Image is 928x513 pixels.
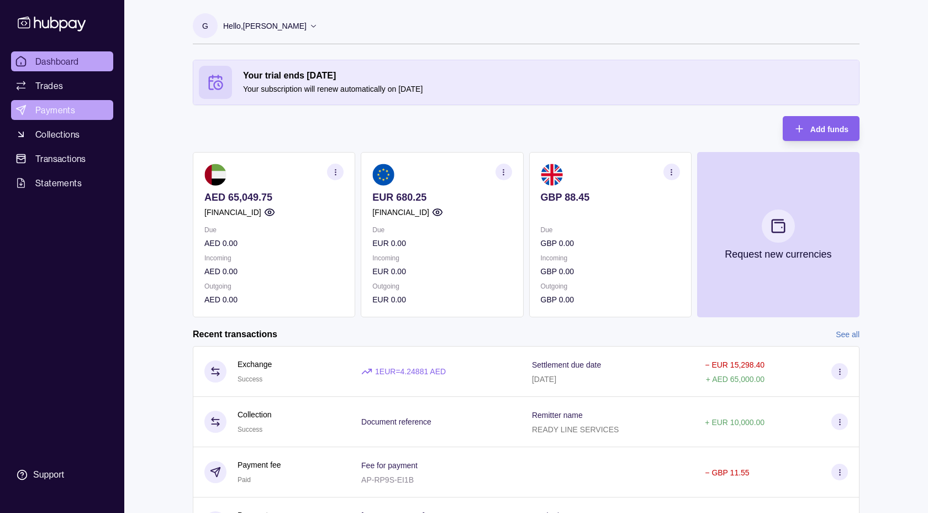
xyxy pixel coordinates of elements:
[372,252,512,264] p: Incoming
[532,360,601,369] p: Settlement due date
[204,237,344,249] p: AED 0.00
[11,463,113,486] a: Support
[11,51,113,71] a: Dashboard
[372,294,512,306] p: EUR 0.00
[11,76,113,96] a: Trades
[238,358,272,370] p: Exchange
[706,375,764,384] p: + AED 65,000.00
[375,365,446,378] p: 1 EUR = 4.24881 AED
[541,252,680,264] p: Incoming
[725,248,831,260] p: Request new currencies
[541,237,680,249] p: GBP 0.00
[11,124,113,144] a: Collections
[372,265,512,278] p: EUR 0.00
[11,149,113,169] a: Transactions
[238,409,271,421] p: Collection
[361,475,414,484] p: AP-RP9S-EI1B
[541,294,680,306] p: GBP 0.00
[238,459,281,471] p: Payment fee
[204,191,344,203] p: AED 65,049.75
[705,360,764,369] p: − EUR 15,298.40
[243,83,853,95] p: Your subscription will renew automatically on [DATE]
[204,252,344,264] p: Incoming
[202,20,208,32] p: G
[238,476,251,484] span: Paid
[35,55,79,68] span: Dashboard
[35,79,63,92] span: Trades
[35,103,75,117] span: Payments
[204,280,344,292] p: Outgoing
[11,173,113,193] a: Statements
[204,164,226,186] img: ae
[35,152,86,165] span: Transactions
[541,191,680,203] p: GBP 88.45
[223,20,307,32] p: Hello, [PERSON_NAME]
[243,70,853,82] h2: Your trial ends [DATE]
[372,206,429,218] p: [FINANCIAL_ID]
[532,411,583,420] p: Remitter name
[372,224,512,236] p: Due
[204,294,344,306] p: AED 0.00
[204,224,344,236] p: Due
[836,328,860,341] a: See all
[783,116,860,141] button: Add funds
[372,191,512,203] p: EUR 680.25
[238,375,262,383] span: Success
[361,417,431,426] p: Document reference
[697,152,860,317] button: Request new currencies
[541,280,680,292] p: Outgoing
[35,176,82,190] span: Statements
[541,265,680,278] p: GBP 0.00
[810,125,848,134] span: Add funds
[541,164,563,186] img: gb
[532,425,619,434] p: READY LINE SERVICES
[532,375,556,384] p: [DATE]
[372,237,512,249] p: EUR 0.00
[193,328,277,341] h2: Recent transactions
[705,418,764,427] p: + EUR 10,000.00
[204,265,344,278] p: AED 0.00
[372,164,394,186] img: eu
[372,280,512,292] p: Outgoing
[204,206,261,218] p: [FINANCIAL_ID]
[35,128,80,141] span: Collections
[541,224,680,236] p: Due
[238,426,262,433] span: Success
[33,469,64,481] div: Support
[705,468,749,477] p: − GBP 11.55
[361,461,418,470] p: Fee for payment
[11,100,113,120] a: Payments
